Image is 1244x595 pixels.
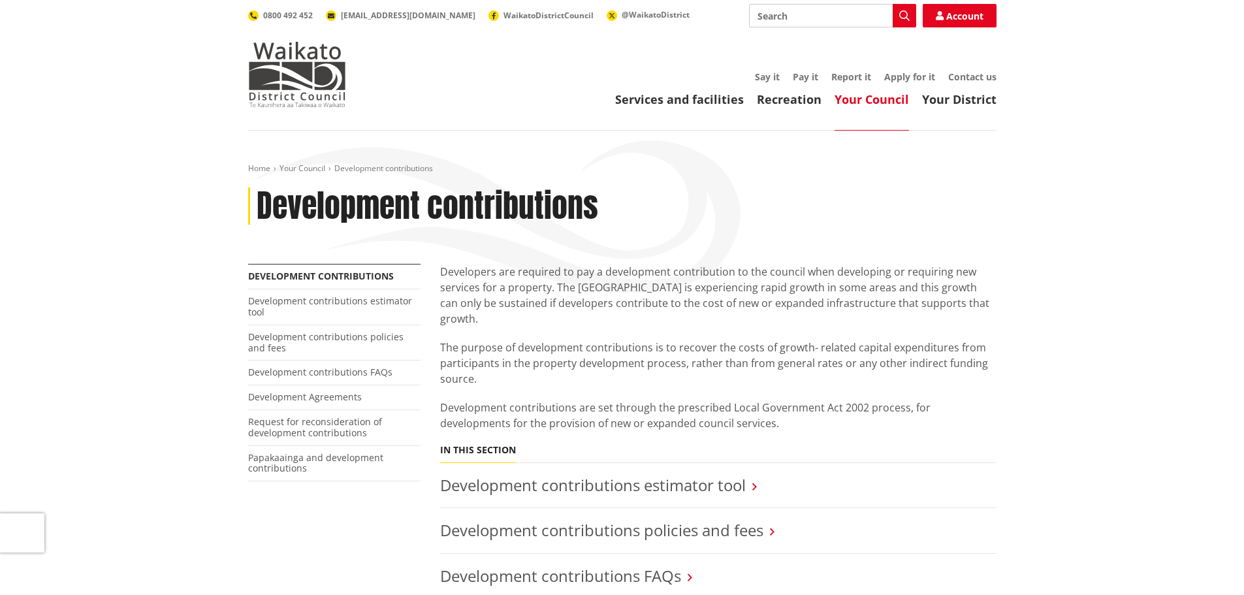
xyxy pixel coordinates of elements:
[440,445,516,456] h5: In this section
[622,9,690,20] span: @WaikatoDistrict
[615,91,744,107] a: Services and facilities
[440,474,746,496] a: Development contributions estimator tool
[922,91,997,107] a: Your District
[341,10,475,21] span: [EMAIL_ADDRESS][DOMAIN_NAME]
[248,270,394,282] a: Development contributions
[793,71,818,83] a: Pay it
[263,10,313,21] span: 0800 492 452
[248,415,382,439] a: Request for reconsideration of development contributions
[755,71,780,83] a: Say it
[248,163,270,174] a: Home
[248,366,392,378] a: Development contributions FAQs
[488,10,594,21] a: WaikatoDistrictCouncil
[923,4,997,27] a: Account
[248,42,346,107] img: Waikato District Council - Te Kaunihera aa Takiwaa o Waikato
[749,4,916,27] input: Search input
[334,163,433,174] span: Development contributions
[757,91,821,107] a: Recreation
[440,340,997,387] p: The purpose of development contributions is to recover the costs of growth- related capital expen...
[257,187,598,225] h1: Development contributions
[248,391,362,403] a: Development Agreements
[248,10,313,21] a: 0800 492 452
[607,9,690,20] a: @WaikatoDistrict
[248,295,412,318] a: Development contributions estimator tool
[440,264,997,327] p: Developers are required to pay a development contribution to the council when developing or requi...
[279,163,325,174] a: Your Council
[831,71,871,83] a: Report it
[884,71,935,83] a: Apply for it
[440,565,681,587] a: Development contributions FAQs
[248,163,997,174] nav: breadcrumb
[248,330,404,354] a: Development contributions policies and fees
[835,91,909,107] a: Your Council
[248,451,383,475] a: Papakaainga and development contributions
[326,10,475,21] a: [EMAIL_ADDRESS][DOMAIN_NAME]
[440,519,763,541] a: Development contributions policies and fees
[503,10,594,21] span: WaikatoDistrictCouncil
[948,71,997,83] a: Contact us
[440,400,997,431] p: Development contributions are set through the prescribed Local Government Act 2002 process, for d...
